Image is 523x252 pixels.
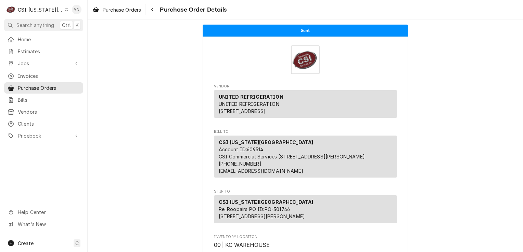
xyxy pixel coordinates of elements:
[75,240,79,247] span: C
[4,46,83,57] a: Estimates
[4,94,83,106] a: Bills
[214,136,397,178] div: Bill To
[214,189,397,194] span: Ship To
[4,118,83,129] a: Clients
[4,82,83,94] a: Purchase Orders
[214,84,397,89] span: Vendor
[219,213,305,219] span: [STREET_ADDRESS][PERSON_NAME]
[301,28,310,33] span: Sent
[4,34,83,45] a: Home
[214,84,397,121] div: Purchase Order Vendor
[4,106,83,117] a: Vendors
[291,45,320,74] img: Logo
[18,60,69,67] span: Jobs
[147,4,158,15] button: Navigate back
[219,168,303,174] a: [EMAIL_ADDRESS][DOMAIN_NAME]
[219,139,314,145] strong: CSI [US_STATE][GEOGRAPHIC_DATA]
[62,22,71,29] span: Ctrl
[4,58,83,69] a: Go to Jobs
[18,72,80,80] span: Invoices
[18,209,79,216] span: Help Center
[214,241,397,249] span: Inventory Location
[18,221,79,228] span: What's New
[219,94,283,100] strong: UNITED REFRIGERATION
[18,36,80,43] span: Home
[18,108,80,115] span: Vendors
[18,48,80,55] span: Estimates
[214,189,397,226] div: Purchase Order Ship To
[219,199,314,205] strong: CSI [US_STATE][GEOGRAPHIC_DATA]
[214,195,397,226] div: Ship To
[18,132,69,139] span: Pricebook
[76,22,79,29] span: K
[214,234,397,249] div: Inventory Location
[203,25,408,37] div: Status
[214,234,397,240] span: Inventory Location
[18,6,63,13] div: CSI [US_STATE][GEOGRAPHIC_DATA]
[18,84,80,92] span: Purchase Orders
[18,120,80,127] span: Clients
[214,136,397,180] div: Bill To
[219,206,290,212] span: Re: Roopairs PO ID: PO-301746
[4,130,83,141] a: Go to Pricebook
[214,129,397,181] div: Purchase Order Bill To
[6,5,16,14] div: CSI Kansas City's Avatar
[72,5,81,14] div: Melissa Nehls's Avatar
[4,207,83,218] a: Go to Help Center
[214,90,397,118] div: Vendor
[72,5,81,14] div: MN
[6,5,16,14] div: C
[214,90,397,121] div: Vendor
[90,4,144,15] a: Purchase Orders
[219,101,279,114] span: UNITED REFRIGERATION [STREET_ADDRESS]
[158,5,227,14] span: Purchase Order Details
[18,240,34,246] span: Create
[4,70,83,82] a: Invoices
[219,146,264,152] span: Account ID: 609514
[214,129,397,135] span: Bill To
[214,242,270,248] span: 00 | KC WAREHOUSE
[219,161,261,167] a: [PHONE_NUMBER]
[16,22,54,29] span: Search anything
[4,19,83,31] button: Search anythingCtrlK
[214,195,397,223] div: Ship To
[4,219,83,230] a: Go to What's New
[219,154,365,159] span: CSI Commercial Services [STREET_ADDRESS][PERSON_NAME]
[103,6,141,13] span: Purchase Orders
[18,96,80,103] span: Bills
